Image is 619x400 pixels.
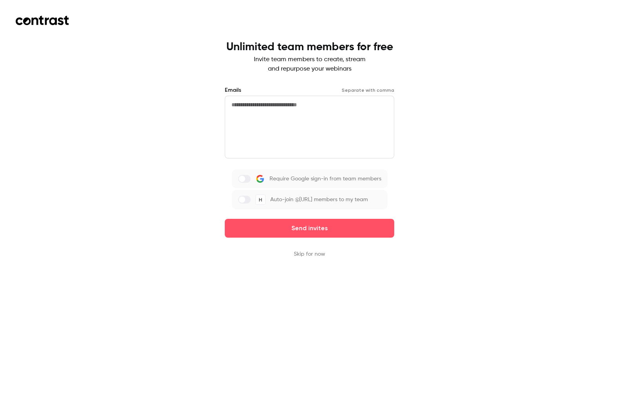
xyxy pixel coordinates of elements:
h1: Unlimited team members for free [226,41,393,53]
button: Skip for now [294,250,325,258]
label: Require Google sign-in from team members [232,169,388,188]
label: Auto-join @[URL] members to my team [232,190,388,209]
p: Separate with comma [342,87,394,93]
p: Invite team members to create, stream and repurpose your webinars [226,55,393,74]
button: Send invites [225,219,394,238]
img: Deski [256,195,265,204]
label: Emails [225,86,241,94]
